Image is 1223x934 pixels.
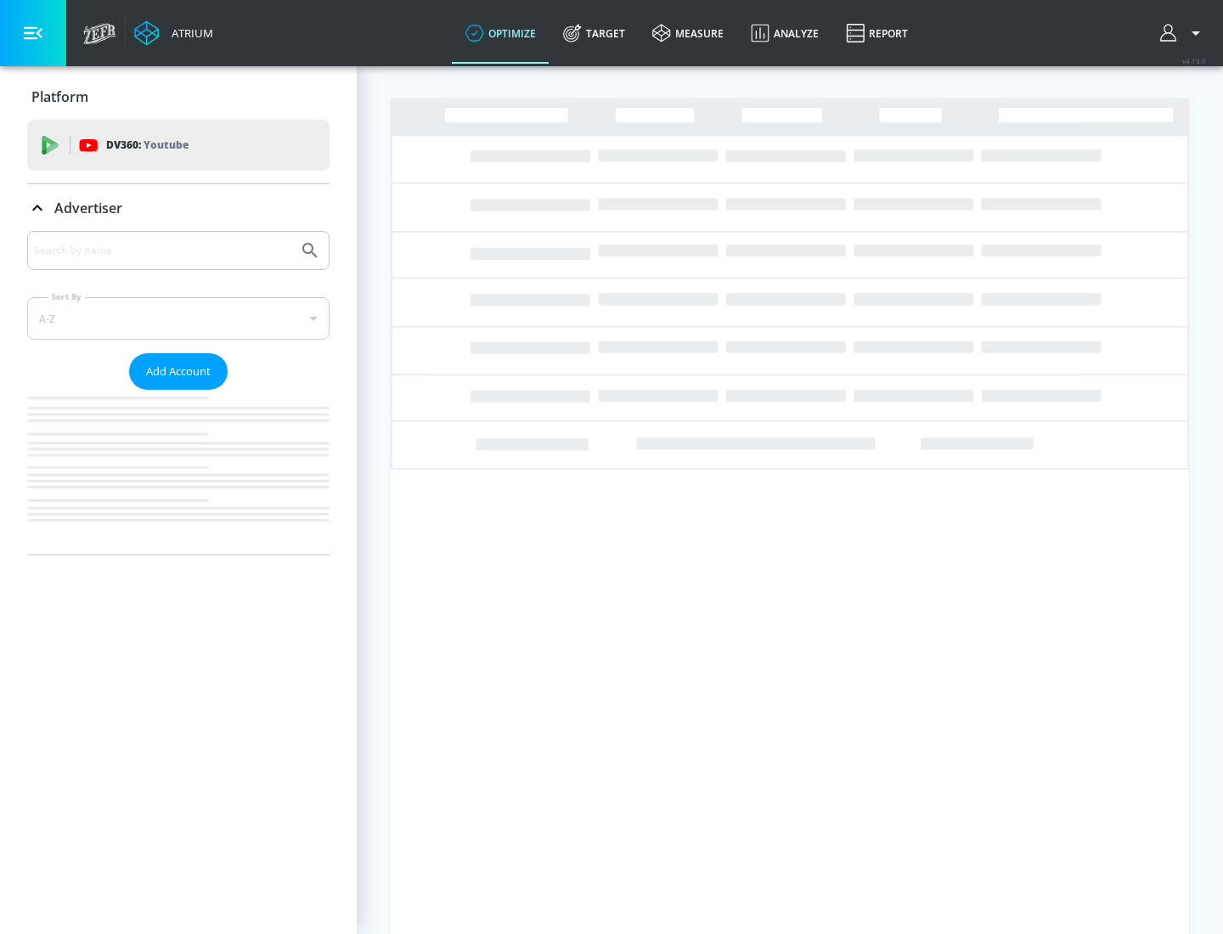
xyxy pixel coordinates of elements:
label: Sort By [48,291,85,302]
a: optimize [452,3,550,64]
div: Atrium [165,25,213,41]
a: Atrium [134,20,213,46]
div: A-Z [27,297,330,340]
div: Advertiser [27,231,330,554]
span: Add Account [146,362,211,381]
a: Target [550,3,639,64]
a: Report [832,3,921,64]
div: Platform [27,73,330,121]
div: Advertiser [27,184,330,232]
nav: list of Advertiser [27,390,330,554]
a: measure [639,3,737,64]
p: Advertiser [54,199,122,217]
a: Analyze [737,3,832,64]
input: Search by name [34,239,291,262]
p: Platform [31,87,88,106]
span: v 4.19.0 [1182,56,1206,65]
div: DV360: Youtube [27,120,330,171]
button: Add Account [129,353,228,390]
p: DV360: [106,136,189,155]
p: Youtube [144,136,189,154]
